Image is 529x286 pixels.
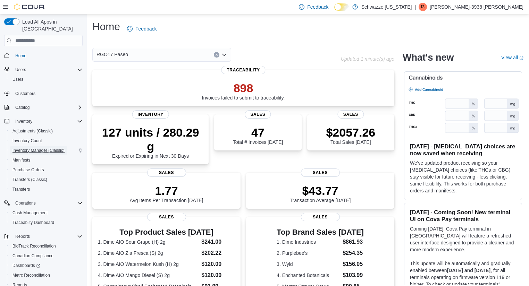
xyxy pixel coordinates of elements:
span: Metrc Reconciliation [10,271,83,279]
span: Transfers (Classic) [12,177,47,182]
a: Metrc Reconciliation [10,271,53,279]
p: Coming [DATE], Cova Pay terminal in [GEOGRAPHIC_DATA] will feature a refreshed user interface des... [410,225,516,253]
span: Dashboards [10,261,83,270]
span: Purchase Orders [12,167,44,173]
a: Customers [12,89,38,98]
p: | [414,3,416,11]
dd: $120.00 [201,271,235,279]
span: Adjustments (Classic) [10,127,83,135]
h3: [DATE] - [MEDICAL_DATA] choices are now saved when receiving [410,143,516,157]
p: 898 [202,81,285,95]
span: Customers [15,91,35,96]
span: Traceabilty Dashboard [10,218,83,227]
span: Users [10,75,83,84]
dd: $241.00 [201,238,235,246]
input: Dark Mode [334,3,349,11]
a: BioTrack Reconciliation [10,242,59,250]
span: Users [12,66,83,74]
span: Dashboards [12,263,40,268]
dd: $254.35 [343,249,364,257]
span: Transfers [12,187,30,192]
span: Inventory Count [10,137,83,145]
a: Purchase Orders [10,166,47,174]
dd: $103.99 [343,271,364,279]
button: Adjustments (Classic) [7,126,85,136]
button: Reports [12,232,33,241]
span: Manifests [10,156,83,164]
h3: Top Brand Sales [DATE] [277,228,364,236]
a: View allExternal link [501,55,523,60]
span: Adjustments (Classic) [12,128,53,134]
span: BioTrack Reconciliation [10,242,83,250]
span: Customers [12,89,83,98]
dt: 1. Dime AIO Sour Grape (H) 2g [98,239,199,245]
a: Feedback [124,22,159,36]
button: Purchase Orders [7,165,85,175]
span: Feedback [307,3,328,10]
button: Inventory Manager (Classic) [7,146,85,155]
span: Canadian Compliance [10,252,83,260]
span: Catalog [15,105,30,110]
dt: 3. Dime AIO Watermelon Kush (H) 2g [98,261,199,268]
button: Open list of options [221,52,227,58]
a: Dashboards [10,261,43,270]
span: Sales [147,213,186,221]
span: Inventory Manager (Classic) [10,146,83,155]
h3: [DATE] - Coming Soon! New terminal UI on Cova Pay terminals [410,209,516,223]
span: Users [12,77,23,82]
button: Reports [1,232,85,241]
a: Home [12,52,29,60]
span: Sales [147,168,186,177]
span: Inventory [15,119,32,124]
button: Users [1,65,85,75]
a: Dashboards [7,261,85,270]
button: Traceabilty Dashboard [7,218,85,227]
h3: Top Product Sales [DATE] [98,228,235,236]
a: Inventory Count [10,137,45,145]
span: Feedback [135,25,157,32]
p: 47 [233,125,283,139]
dd: $156.05 [343,260,364,268]
button: Inventory [12,117,35,125]
span: Cash Management [12,210,48,216]
dt: 2. Dime AIO Zia Fresca (S) 2g [98,250,199,257]
strong: [DATE] and [DATE] [447,268,490,273]
button: Metrc Reconciliation [7,270,85,280]
span: RGO17 Paseo [96,50,128,59]
button: Cash Management [7,208,85,218]
button: Home [1,50,85,60]
span: Metrc Reconciliation [12,272,50,278]
p: $2057.26 [326,125,375,139]
button: Inventory [1,116,85,126]
dt: 1. Dime Industries [277,239,340,245]
div: Isaac-3938 Holliday [419,3,427,11]
dt: 4. Enchanted Botanicals [277,272,340,279]
button: Operations [12,199,39,207]
span: Reports [12,232,83,241]
p: We've updated product receiving so your [MEDICAL_DATA] choices (like THCa or CBG) stay visible fo... [410,159,516,194]
button: Users [7,75,85,84]
span: Operations [12,199,83,207]
a: Traceabilty Dashboard [10,218,57,227]
h2: What's new [403,52,454,63]
p: Updated 1 minute(s) ago [341,56,394,62]
dd: $202.22 [201,249,235,257]
a: Users [10,75,26,84]
a: Inventory Manager (Classic) [10,146,67,155]
a: Adjustments (Classic) [10,127,56,135]
div: Total Sales [DATE] [326,125,375,145]
dd: $861.93 [343,238,364,246]
div: Expired or Expiring in Next 30 Days [98,125,203,159]
span: Purchase Orders [10,166,83,174]
button: Operations [1,198,85,208]
span: Sales [245,110,271,119]
span: Load All Apps in [GEOGRAPHIC_DATA] [19,18,83,32]
button: BioTrack Reconciliation [7,241,85,251]
button: Users [12,66,29,74]
span: Canadian Compliance [12,253,53,259]
a: Transfers [10,185,33,193]
button: Manifests [7,155,85,165]
button: Inventory Count [7,136,85,146]
dt: 4. Dime AIO Mango Diesel (S) 2g [98,272,199,279]
a: Cash Management [10,209,50,217]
